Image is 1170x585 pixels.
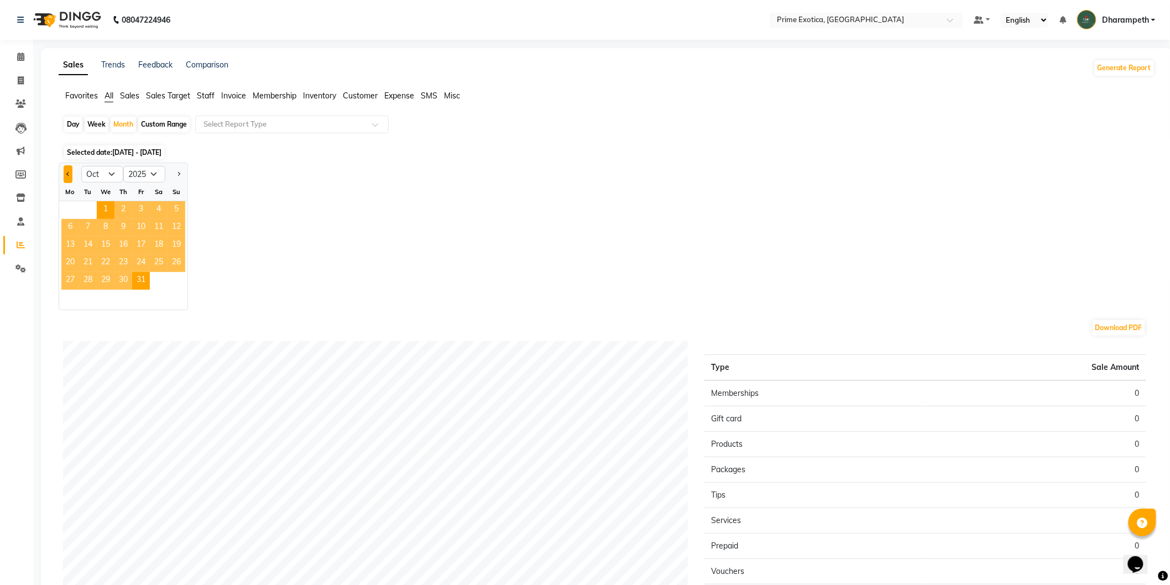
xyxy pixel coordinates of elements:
span: All [105,91,113,101]
td: 0 [926,483,1146,508]
div: Saturday, October 11, 2025 [150,219,168,237]
div: Tuesday, October 28, 2025 [79,272,97,290]
span: 10 [132,219,150,237]
span: 8 [97,219,114,237]
span: 17 [132,237,150,254]
div: Tuesday, October 14, 2025 [79,237,97,254]
span: 20 [61,254,79,272]
img: logo [28,4,104,35]
select: Select month [81,166,123,182]
div: Month [111,117,136,132]
span: 16 [114,237,132,254]
div: Week [85,117,108,132]
span: 18 [150,237,168,254]
div: Th [114,183,132,201]
div: Friday, October 3, 2025 [132,201,150,219]
td: 0 [926,406,1146,432]
td: 0 [926,534,1146,559]
div: Custom Range [138,117,190,132]
div: Mo [61,183,79,201]
span: 21 [79,254,97,272]
td: Products [704,432,925,457]
td: 0 [926,432,1146,457]
span: 19 [168,237,185,254]
div: Wednesday, October 1, 2025 [97,201,114,219]
span: 29 [97,272,114,290]
div: Monday, October 20, 2025 [61,254,79,272]
div: Wednesday, October 15, 2025 [97,237,114,254]
button: Previous month [64,165,72,183]
span: 3 [132,201,150,219]
span: 14 [79,237,97,254]
div: Wednesday, October 22, 2025 [97,254,114,272]
div: Sunday, October 5, 2025 [168,201,185,219]
span: Staff [197,91,215,101]
span: 13 [61,237,79,254]
div: Sa [150,183,168,201]
span: 22 [97,254,114,272]
span: 28 [79,272,97,290]
div: Thursday, October 2, 2025 [114,201,132,219]
div: Thursday, October 30, 2025 [114,272,132,290]
td: Prepaid [704,534,925,559]
div: We [97,183,114,201]
div: Monday, October 27, 2025 [61,272,79,290]
td: 0 [926,380,1146,406]
td: Gift card [704,406,925,432]
div: Wednesday, October 8, 2025 [97,219,114,237]
span: Invoice [221,91,246,101]
span: Membership [253,91,296,101]
span: [DATE] - [DATE] [112,148,161,156]
span: Favorites [65,91,98,101]
td: 0 [926,559,1146,584]
span: Sales [120,91,139,101]
div: Thursday, October 16, 2025 [114,237,132,254]
div: Tuesday, October 7, 2025 [79,219,97,237]
div: Monday, October 6, 2025 [61,219,79,237]
span: 23 [114,254,132,272]
span: Misc [444,91,460,101]
td: Packages [704,457,925,483]
span: 30 [114,272,132,290]
select: Select year [123,166,165,182]
span: 7 [79,219,97,237]
span: Dharampeth [1102,14,1149,26]
div: Friday, October 17, 2025 [132,237,150,254]
div: Sunday, October 12, 2025 [168,219,185,237]
div: Thursday, October 9, 2025 [114,219,132,237]
button: Generate Report [1095,60,1154,76]
div: Fr [132,183,150,201]
span: 9 [114,219,132,237]
div: Wednesday, October 29, 2025 [97,272,114,290]
iframe: chat widget [1124,541,1159,574]
div: Day [64,117,82,132]
span: 11 [150,219,168,237]
td: Services [704,508,925,534]
span: 5 [168,201,185,219]
div: Sunday, October 26, 2025 [168,254,185,272]
a: Feedback [138,60,173,70]
div: Saturday, October 4, 2025 [150,201,168,219]
div: Friday, October 24, 2025 [132,254,150,272]
a: Trends [101,60,125,70]
td: Memberships [704,380,925,406]
div: Friday, October 10, 2025 [132,219,150,237]
span: 1 [97,201,114,219]
a: Comparison [186,60,228,70]
img: Dharampeth [1077,10,1096,29]
span: 2 [114,201,132,219]
div: Saturday, October 18, 2025 [150,237,168,254]
span: 4 [150,201,168,219]
div: Saturday, October 25, 2025 [150,254,168,272]
td: Tips [704,483,925,508]
a: Sales [59,55,88,75]
span: 15 [97,237,114,254]
span: 24 [132,254,150,272]
td: 0 [926,508,1146,534]
td: Vouchers [704,559,925,584]
span: 25 [150,254,168,272]
th: Type [704,355,925,381]
div: Sunday, October 19, 2025 [168,237,185,254]
span: 6 [61,219,79,237]
span: Inventory [303,91,336,101]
